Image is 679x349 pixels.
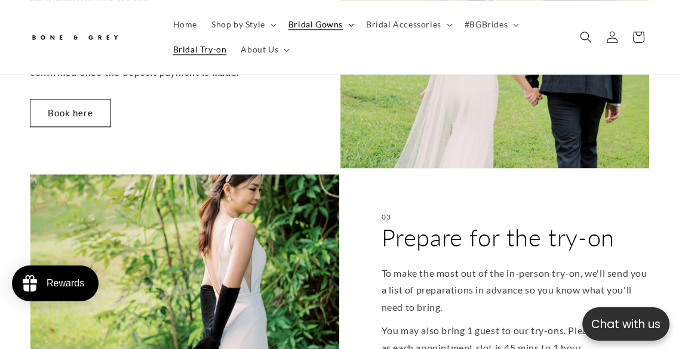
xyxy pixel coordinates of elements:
span: Bridal Accessories [366,19,441,30]
a: Book here [30,99,111,127]
h2: Prepare for the try-on [382,222,615,253]
p: 03 [382,213,392,221]
img: Bone and Grey Bridal [30,27,119,47]
span: Home [173,19,197,30]
a: Bone and Grey Bridal [26,23,154,51]
summary: Bridal Accessories [359,12,457,37]
span: #BGBrides [465,19,508,30]
span: Bridal Gowns [288,19,343,30]
summary: Bridal Gowns [281,12,359,37]
div: Rewards [47,278,84,289]
a: Bridal Try-on [166,37,234,62]
summary: Shop by Style [204,12,281,37]
summary: Search [573,24,599,50]
button: Open chatbox [582,307,669,341]
summary: About Us [233,37,294,62]
span: Shop by Style [211,19,265,30]
a: Home [166,12,204,37]
summary: #BGBrides [457,12,524,37]
p: Chat with us [582,316,669,333]
p: To make the most out of the in-person try-on, we'll send you a list of preparations in advance so... [382,265,650,316]
span: About Us [241,44,278,55]
span: Bridal Try-on [173,44,227,55]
